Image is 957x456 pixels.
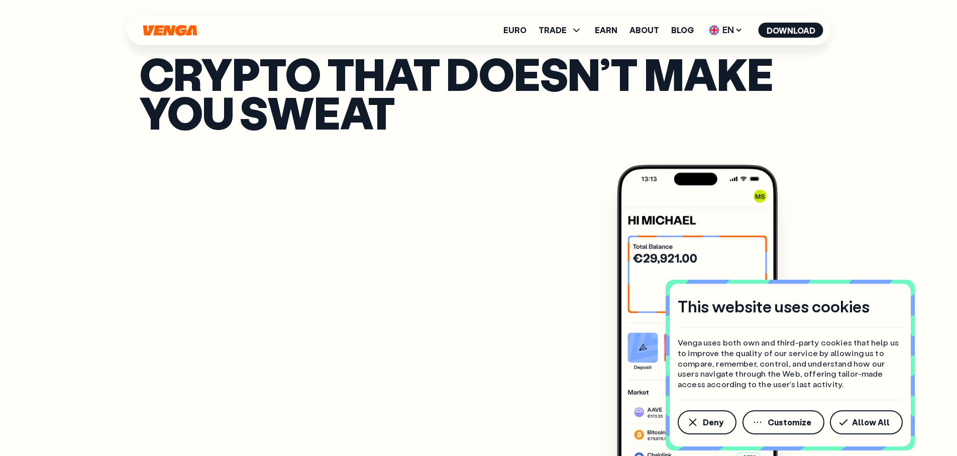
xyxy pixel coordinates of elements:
svg: Home [142,25,198,36]
span: Allow All [852,418,890,426]
a: Earn [595,26,617,34]
button: Allow All [830,410,903,434]
button: Download [759,23,823,38]
span: TRADE [539,24,583,36]
p: Venga uses both own and third-party cookies that help us to improve the quality of our service by... [678,337,903,390]
a: About [629,26,659,34]
span: TRADE [539,26,567,34]
a: Euro [503,26,526,34]
p: Crypto that doesn’t make you sweat [139,54,818,131]
h4: This website uses cookies [678,296,870,317]
button: Deny [678,410,736,434]
button: Customize [742,410,824,434]
img: flag-uk [709,25,719,35]
span: Customize [768,418,811,426]
span: Deny [703,418,723,426]
span: EN [706,22,747,38]
a: Blog [671,26,694,34]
